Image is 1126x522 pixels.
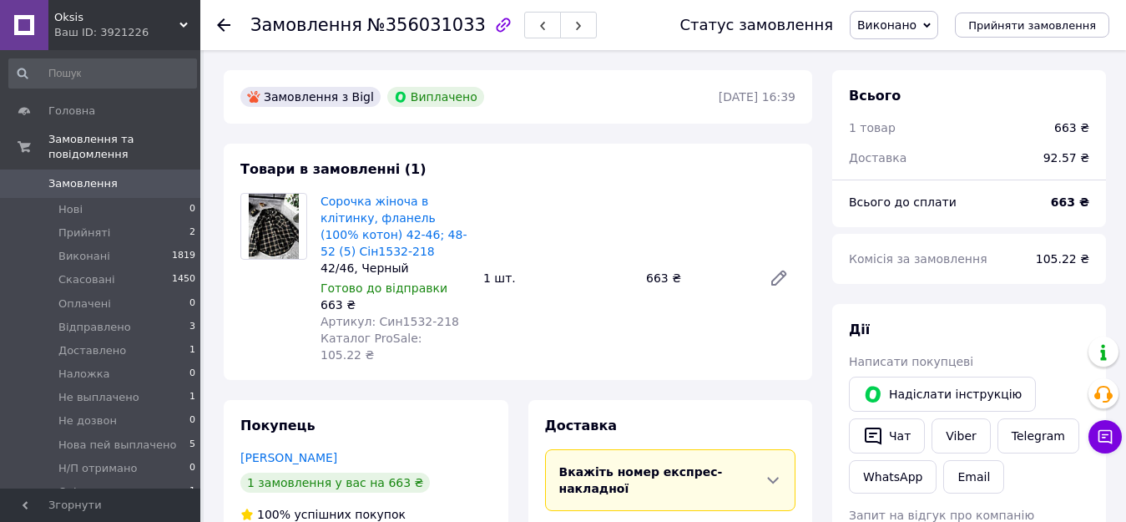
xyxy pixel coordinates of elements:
span: Всього до сплати [849,195,957,209]
div: 92.57 ₴ [1033,139,1099,176]
span: Доставка [545,418,618,433]
span: Наложка [58,367,110,382]
span: Доставлено [58,343,126,358]
span: Головна [48,104,95,119]
input: Пошук [8,58,197,89]
span: Не выплачено [58,390,139,405]
span: Н/П отримано [58,461,138,476]
div: Повернутися назад [217,17,230,33]
div: Виплачено [387,87,484,107]
span: Каталог ProSale: 105.22 ₴ [321,332,422,362]
a: Редагувати [762,261,795,295]
a: Сорочка жіноча в клітинку, фланель (100% котон) 42-46; 48-52 (5) Сін1532-218 [321,195,467,258]
span: 1 товар [849,121,896,134]
span: Доставка [849,151,906,165]
span: 100% [257,508,290,521]
span: Очікуємо на оплату [58,484,171,499]
span: Скасовані [58,272,115,287]
span: 1 [189,343,195,358]
span: 3 [189,320,195,335]
span: 1450 [172,272,195,287]
span: 5 [189,438,195,453]
img: Сорочка жіноча в клітинку, фланель (100% котон) 42-46; 48-52 (5) Сін1532-218 [249,194,298,259]
span: Товари в замовленні (1) [240,161,427,177]
span: 0 [189,413,195,428]
span: Відправлено [58,320,131,335]
a: WhatsApp [849,460,937,494]
span: Вкажіть номер експрес-накладної [559,465,723,495]
span: 1 [189,484,195,499]
span: Запит на відгук про компанію [849,509,1034,522]
span: Замовлення та повідомлення [48,132,200,162]
span: Покупець [240,418,316,433]
span: Не дозвон [58,413,117,428]
button: Чат з покупцем [1088,420,1122,454]
span: Виконані [58,249,110,264]
a: Telegram [997,418,1079,454]
span: Нова пей выплачено [58,438,176,453]
span: Готово до відправки [321,281,447,295]
span: 1 [189,390,195,405]
span: Виконано [857,18,916,32]
button: Надіслати інструкцію [849,377,1036,412]
span: 2 [189,226,195,241]
div: 1 шт. [477,266,639,290]
span: 1819 [172,249,195,264]
button: Email [943,460,1004,494]
div: Статус замовлення [679,17,833,33]
span: 0 [189,202,195,217]
div: 663 ₴ [1054,119,1089,136]
div: 1 замовлення у вас на 663 ₴ [240,473,430,493]
a: Viber [932,418,990,454]
span: 0 [189,296,195,312]
span: Написати покупцеві [849,355,973,368]
button: Чат [849,418,925,454]
span: Замовлення [48,176,118,191]
div: Замовлення з Bigl [240,87,381,107]
span: 105.22 ₴ [1036,252,1089,266]
span: Оплачені [58,296,111,312]
span: №356031033 [367,15,486,35]
span: Комісія за замовлення [849,252,987,266]
div: 663 ₴ [321,296,470,313]
span: Всього [849,88,901,104]
span: Прийняти замовлення [968,19,1096,32]
div: Ваш ID: 3921226 [54,25,200,40]
span: Прийняті [58,226,110,241]
span: 0 [189,461,195,476]
span: Замовлення [250,15,362,35]
div: 663 ₴ [639,266,755,290]
button: Прийняти замовлення [955,13,1109,38]
span: Нові [58,202,83,217]
span: Артикул: Син1532-218 [321,315,459,328]
div: 42/46, Черный [321,260,470,276]
a: [PERSON_NAME] [240,451,337,464]
span: 0 [189,367,195,382]
span: Дії [849,322,870,337]
span: Oksis [54,10,179,25]
time: [DATE] 16:39 [719,90,795,104]
b: 663 ₴ [1051,195,1089,209]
